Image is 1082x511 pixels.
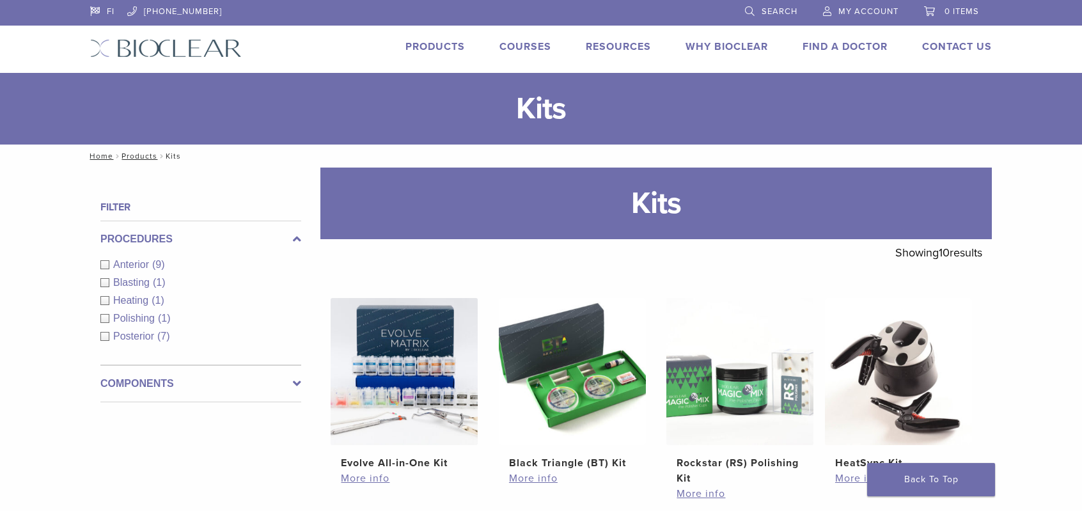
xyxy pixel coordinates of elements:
h2: HeatSync Kit [835,455,962,471]
h2: Rockstar (RS) Polishing Kit [677,455,803,486]
p: Showing results [895,239,982,266]
img: Rockstar (RS) Polishing Kit [666,298,813,445]
a: More info [509,471,636,486]
a: More info [835,471,962,486]
a: More info [341,471,467,486]
img: HeatSync Kit [825,298,972,445]
span: / [157,153,166,159]
label: Procedures [100,232,301,247]
span: 0 items [945,6,979,17]
span: Polishing [113,313,158,324]
a: HeatSync KitHeatSync Kit [824,298,973,471]
span: (9) [152,259,165,270]
a: Products [405,40,465,53]
img: Evolve All-in-One Kit [331,298,478,445]
a: Back To Top [867,463,995,496]
h4: Filter [100,200,301,215]
a: Contact Us [922,40,992,53]
a: Resources [586,40,651,53]
label: Components [100,376,301,391]
a: Rockstar (RS) Polishing KitRockstar (RS) Polishing Kit [666,298,815,486]
span: Posterior [113,331,157,342]
span: My Account [838,6,898,17]
span: (1) [153,277,166,288]
span: Anterior [113,259,152,270]
nav: Kits [81,145,1001,168]
a: Home [86,152,113,161]
a: Products [122,152,157,161]
span: (1) [158,313,171,324]
span: / [113,153,122,159]
span: (1) [152,295,164,306]
span: (7) [157,331,170,342]
a: More info [677,486,803,501]
a: Evolve All-in-One KitEvolve All-in-One Kit [330,298,479,471]
a: Courses [499,40,551,53]
h2: Black Triangle (BT) Kit [509,455,636,471]
h2: Evolve All-in-One Kit [341,455,467,471]
span: Search [762,6,797,17]
h1: Kits [320,168,992,239]
span: Blasting [113,277,153,288]
img: Black Triangle (BT) Kit [499,298,646,445]
a: Black Triangle (BT) KitBlack Triangle (BT) Kit [498,298,647,471]
a: Find A Doctor [803,40,888,53]
span: Heating [113,295,152,306]
img: Bioclear [90,39,242,58]
a: Why Bioclear [686,40,768,53]
span: 10 [939,246,950,260]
